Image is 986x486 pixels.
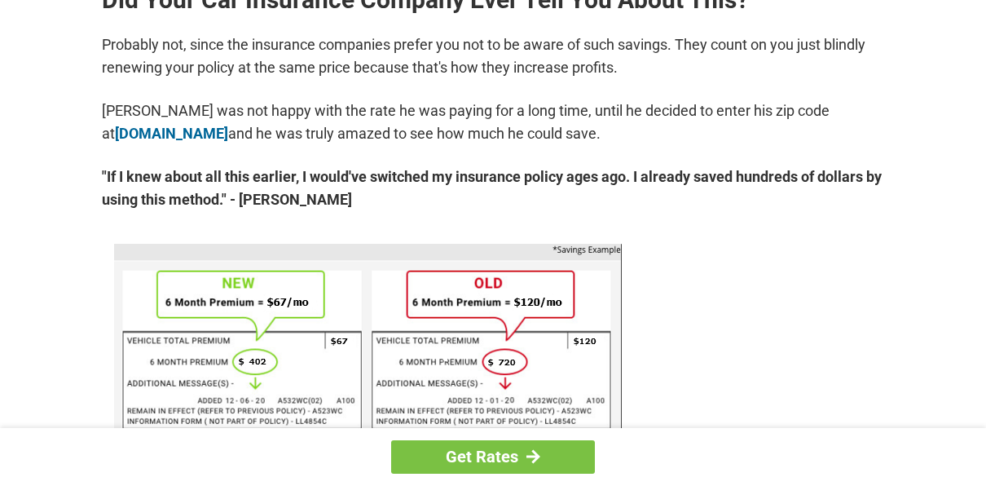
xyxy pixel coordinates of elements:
strong: "If I knew about all this earlier, I would've switched my insurance policy ages ago. I already sa... [102,166,884,211]
a: [DOMAIN_NAME] [115,125,228,142]
img: savings [114,244,622,437]
p: Probably not, since the insurance companies prefer you not to be aware of such savings. They coun... [102,33,884,79]
a: Get Rates [391,440,595,474]
p: [PERSON_NAME] was not happy with the rate he was paying for a long time, until he decided to ente... [102,99,884,145]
